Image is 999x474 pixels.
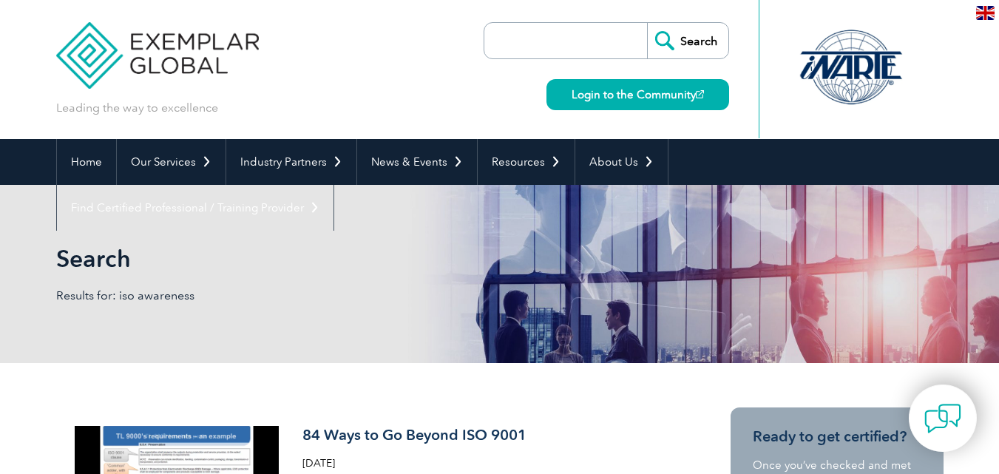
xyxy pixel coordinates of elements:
[117,139,226,185] a: Our Services
[478,139,575,185] a: Resources
[56,244,624,273] h1: Search
[56,100,218,116] p: Leading the way to excellence
[57,139,116,185] a: Home
[56,288,500,304] p: Results for: iso awareness
[302,457,335,470] span: [DATE]
[696,90,704,98] img: open_square.png
[575,139,668,185] a: About Us
[57,185,333,231] a: Find Certified Professional / Training Provider
[924,400,961,437] img: contact-chat.png
[647,23,728,58] input: Search
[302,426,653,444] h3: 84 Ways to Go Beyond ISO 9001
[357,139,477,185] a: News & Events
[546,79,729,110] a: Login to the Community
[226,139,356,185] a: Industry Partners
[753,427,921,446] h3: Ready to get certified?
[976,6,995,20] img: en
